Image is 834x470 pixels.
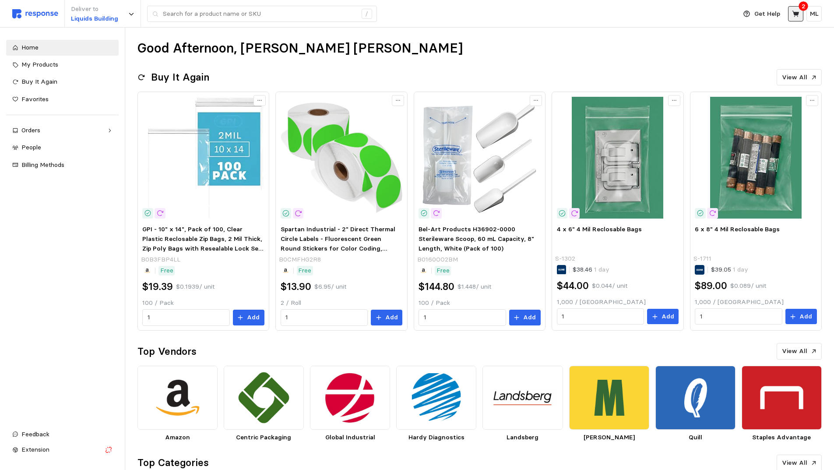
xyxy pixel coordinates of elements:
p: Centric Packaging [224,433,304,442]
img: 51Zk3IhbrYL._SX522_.jpg [419,97,540,219]
h2: Top Vendors [137,345,197,358]
div: Orders [21,126,103,135]
p: 1,000 / [GEOGRAPHIC_DATA] [695,297,816,307]
img: b57ebca9-4645-4b82-9362-c975cc40820f.png [224,366,304,430]
div: / [362,9,372,19]
button: View All [777,343,822,360]
h2: $19.39 [142,280,173,293]
span: Bel-Art Products H36902-0000 Sterileware Scoop, 60 mL Capacity, 8" Length, White (Pack of 100) [419,225,534,252]
p: $39.05 [711,265,748,275]
h2: Top Categories [137,456,209,470]
img: svg%3e [12,9,58,18]
p: 2 / Roll [281,298,402,308]
span: Spartan Industrial - 2" Direct Thermal Circle Labels - Fluorescent Green Round Stickers for Color... [281,225,395,271]
p: B0160OO2BM [417,255,458,265]
p: S-1302 [555,254,575,264]
p: Global Industrial [310,433,390,442]
img: S-1302 [557,97,679,219]
p: Add [247,313,260,322]
img: 31JmblRRoJL._SY445_SX342_QL70_FMwebp_.jpg [142,97,264,219]
p: B0CMFHG2R8 [279,255,321,265]
p: Add [385,313,398,322]
p: 100 / Pack [142,298,264,308]
p: Amazon [137,433,218,442]
a: Favorites [6,92,119,107]
span: 6 x 8" 4 Mil Reclosable Bags [695,225,780,233]
a: Billing Methods [6,157,119,173]
button: ML [806,6,822,21]
span: My Products [21,60,58,68]
p: $0.1939 / unit [176,282,215,292]
input: Qty [562,309,639,325]
p: Hardy Diagnostics [396,433,476,442]
button: Add [371,310,402,325]
p: $6.95 / unit [314,282,346,292]
img: 7d13bdb8-9cc8-4315-963f-af194109c12d.png [482,366,563,430]
p: Liquids Building [71,14,118,24]
p: 2 [802,1,806,11]
h2: $13.90 [281,280,311,293]
span: 1 day [592,265,609,273]
p: View All [782,73,807,82]
p: Staples Advantage [742,433,822,442]
input: Qty [700,309,777,325]
p: Add [662,312,674,322]
p: $1.448 / unit [457,282,491,292]
input: Search for a product name or SKU [163,6,357,22]
span: GPI - 10" x 14", Pack of 100, Clear Plastic Reclosable Zip Bags, 2 Mil Thick, Zip Poly Bags with ... [142,225,264,271]
p: Deliver to [71,4,118,14]
h2: Buy It Again [151,71,209,84]
p: Free [160,266,173,276]
button: Add [785,309,817,325]
p: Add [799,312,812,322]
img: 28d3e18e-6544-46cd-9dd4-0f3bdfdd001e.png [569,366,649,430]
p: Free [298,266,311,276]
a: Orders [6,123,119,138]
p: S-1711 [693,254,711,264]
input: Qty [285,310,362,325]
span: Extension [21,445,49,453]
span: Feedback [21,430,49,438]
img: 61Ud4to-LoL._AC_SX679_.jpg [281,97,402,219]
p: B0B3FBP4LL [141,255,180,265]
p: Get Help [754,9,780,19]
a: My Products [6,57,119,73]
button: View All [777,69,822,86]
h2: $44.00 [557,279,589,293]
button: Feedback [6,427,119,442]
p: View All [782,458,807,468]
span: 1 day [731,265,748,273]
span: 4 x 6" 4 Mil Reclosable Bags [557,225,642,233]
a: Buy It Again [6,74,119,90]
p: Free [436,266,450,276]
h1: Good Afternoon, [PERSON_NAME] [PERSON_NAME] [137,40,463,57]
img: S-1711 [695,97,816,219]
p: 100 / Pack [419,298,540,308]
button: Get Help [738,6,785,22]
p: $0.044 / unit [592,281,627,291]
p: 1,000 / [GEOGRAPHIC_DATA] [557,297,679,307]
button: Add [509,310,541,325]
span: People [21,143,41,151]
p: Landsberg [482,433,563,442]
p: View All [782,346,807,356]
a: Home [6,40,119,56]
button: Extension [6,442,119,458]
img: 771c76c0-1592-4d67-9e09-d6ea890d945b.png [310,366,390,430]
span: Home [21,43,39,51]
h2: $144.80 [419,280,454,293]
img: d7805571-9dbc-467d-9567-a24a98a66352.png [137,366,218,430]
p: Quill [655,433,735,442]
img: 4fb1f975-dd51-453c-b64f-21541b49956d.png [396,366,476,430]
p: $0.089 / unit [730,281,766,291]
button: Add [647,309,679,325]
p: ML [810,9,819,19]
span: Buy It Again [21,78,57,85]
span: Favorites [21,95,49,103]
p: [PERSON_NAME] [569,433,649,442]
p: Add [523,313,536,322]
a: People [6,140,119,155]
input: Qty [148,310,225,325]
button: Add [233,310,264,325]
input: Qty [424,310,501,325]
